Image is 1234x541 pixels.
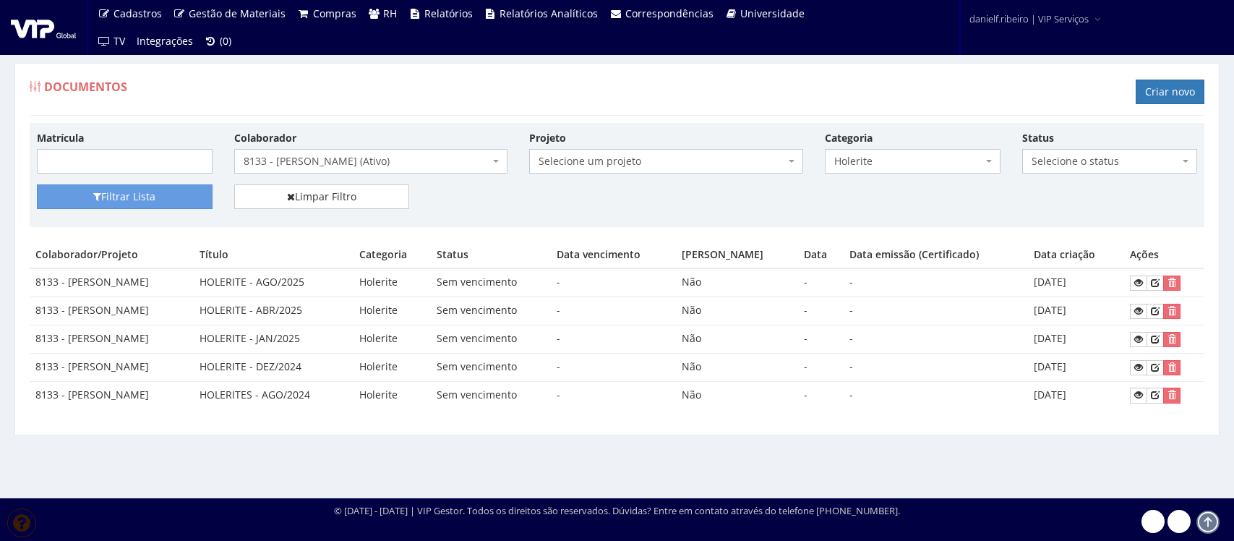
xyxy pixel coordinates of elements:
[431,268,551,297] td: Sem vencimento
[431,353,551,381] td: Sem vencimento
[676,353,798,381] td: Não
[676,325,798,354] td: Não
[740,7,805,20] span: Universidade
[431,381,551,409] td: Sem vencimento
[844,325,1028,354] td: -
[844,242,1028,268] th: Data emissão (Certificado)
[551,381,676,409] td: -
[1124,242,1204,268] th: Ações
[194,353,354,381] td: HOLERITE - DEZ/2024
[424,7,473,20] span: Relatórios
[137,34,193,48] span: Integrações
[825,149,1001,174] span: Holerite
[551,297,676,325] td: -
[676,242,798,268] th: [PERSON_NAME]
[189,7,286,20] span: Gestão de Materiais
[11,17,76,38] img: logo
[1028,325,1123,354] td: [DATE]
[1028,297,1123,325] td: [DATE]
[431,297,551,325] td: Sem vencimento
[199,27,238,55] a: (0)
[798,353,844,381] td: -
[113,34,125,48] span: TV
[825,131,873,145] label: Categoria
[529,149,803,174] span: Selecione um projeto
[30,297,194,325] td: 8133 - [PERSON_NAME]
[798,297,844,325] td: -
[539,154,785,169] span: Selecione um projeto
[44,79,127,95] span: Documentos
[676,268,798,297] td: Não
[30,268,194,297] td: 8133 - [PERSON_NAME]
[194,242,354,268] th: Título
[234,149,508,174] span: 8133 - MARCOS MACEDO CAVALHEIRO (Ativo)
[234,131,296,145] label: Colaborador
[500,7,598,20] span: Relatórios Analíticos
[798,242,844,268] th: Data
[30,353,194,381] td: 8133 - [PERSON_NAME]
[313,7,356,20] span: Compras
[1022,131,1054,145] label: Status
[92,27,131,55] a: TV
[194,297,354,325] td: HOLERITE - ABR/2025
[1022,149,1198,174] span: Selecione o status
[354,353,431,381] td: Holerite
[529,131,566,145] label: Projeto
[969,12,1089,26] span: danielf.ribeiro | VIP Serviços
[113,7,162,20] span: Cadastros
[30,381,194,409] td: 8133 - [PERSON_NAME]
[844,268,1028,297] td: -
[354,381,431,409] td: Holerite
[354,297,431,325] td: Holerite
[131,27,199,55] a: Integrações
[676,297,798,325] td: Não
[194,325,354,354] td: HOLERITE - JAN/2025
[1136,80,1204,104] a: Criar novo
[244,154,490,169] span: 8133 - MARCOS MACEDO CAVALHEIRO (Ativo)
[37,184,213,209] button: Filtrar Lista
[551,268,676,297] td: -
[194,381,354,409] td: HOLERITES - AGO/2024
[1032,154,1180,169] span: Selecione o status
[354,242,431,268] th: Categoria
[30,242,194,268] th: Colaborador/Projeto
[551,353,676,381] td: -
[431,242,551,268] th: Status
[1028,353,1123,381] td: [DATE]
[220,34,231,48] span: (0)
[1028,242,1123,268] th: Data criação
[383,7,397,20] span: RH
[234,184,410,209] a: Limpar Filtro
[834,154,982,169] span: Holerite
[551,325,676,354] td: -
[844,381,1028,409] td: -
[798,268,844,297] td: -
[194,268,354,297] td: HOLERITE - AGO/2025
[431,325,551,354] td: Sem vencimento
[625,7,714,20] span: Correspondências
[1028,381,1123,409] td: [DATE]
[37,131,84,145] label: Matrícula
[354,325,431,354] td: Holerite
[844,353,1028,381] td: -
[30,325,194,354] td: 8133 - [PERSON_NAME]
[551,242,676,268] th: Data vencimento
[798,325,844,354] td: -
[1028,268,1123,297] td: [DATE]
[676,381,798,409] td: Não
[354,268,431,297] td: Holerite
[334,504,900,518] div: © [DATE] - [DATE] | VIP Gestor. Todos os direitos são reservados. Dúvidas? Entre em contato atrav...
[844,297,1028,325] td: -
[798,381,844,409] td: -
